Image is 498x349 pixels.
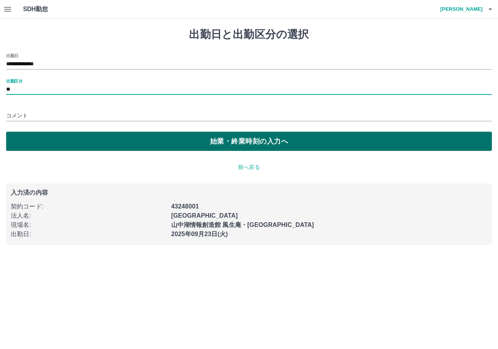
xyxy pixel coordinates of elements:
b: 2025年09月23日(火) [171,231,228,237]
p: 契約コード : [11,202,167,211]
b: 43248001 [171,203,199,210]
p: 出勤日 : [11,230,167,239]
p: 法人名 : [11,211,167,220]
b: [GEOGRAPHIC_DATA] [171,212,238,219]
button: 始業・終業時刻の入力へ [6,132,492,151]
h1: 出勤日と出勤区分の選択 [6,28,492,41]
label: 出勤日 [6,53,18,58]
p: 現場名 : [11,220,167,230]
p: 前へ戻る [6,163,492,171]
b: 山中湖情報創造館 風生庵・[GEOGRAPHIC_DATA] [171,222,314,228]
label: 出勤区分 [6,78,22,84]
p: 入力済の内容 [11,190,487,196]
